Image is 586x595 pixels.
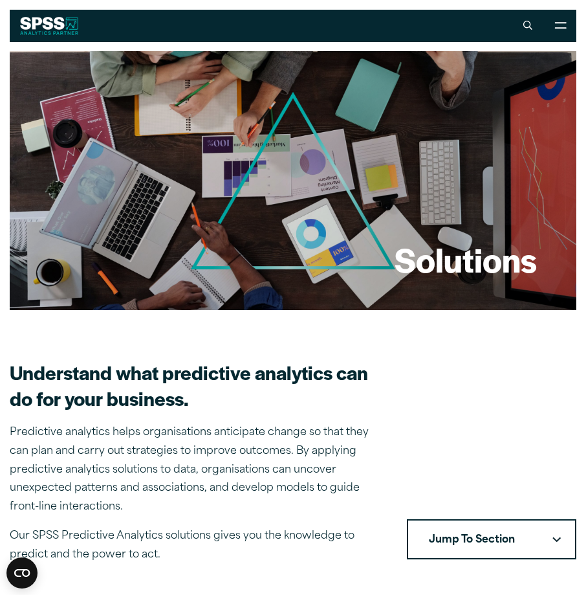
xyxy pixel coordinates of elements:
[6,557,38,589] button: Open CMP widget
[20,17,79,35] img: SPSS White Logo
[10,527,378,565] p: Our SPSS Predictive Analytics solutions gives you the knowledge to predict and the power to act.
[10,423,378,517] p: Predictive analytics helps organisations anticipate change so that they can plan and carry out st...
[407,519,576,559] nav: Table of Contents
[552,537,561,543] svg: Downward pointing chevron
[10,360,378,411] h2: Understand what predictive analytics can do for your business.
[395,237,537,281] h1: Solutions
[407,519,576,559] button: Jump To SectionDownward pointing chevron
